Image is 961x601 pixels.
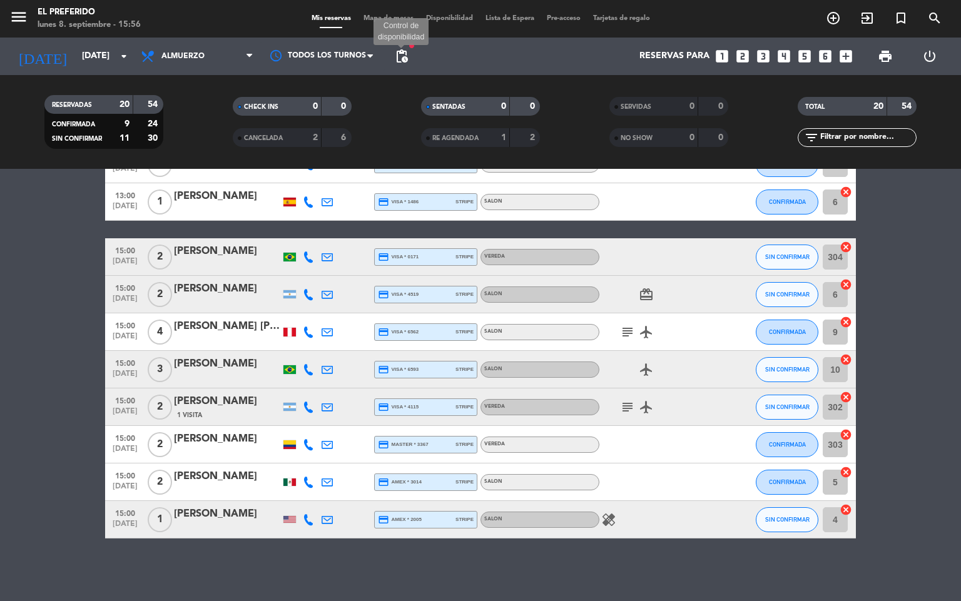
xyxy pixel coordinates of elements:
span: SALON [484,366,502,371]
span: Lista de Espera [479,15,541,22]
strong: 0 [689,102,694,111]
span: Reservas para [639,51,709,61]
i: looks_5 [796,48,813,64]
button: CONFIRMADA [756,432,818,457]
span: visa * 4115 [378,402,419,413]
strong: 0 [718,133,726,142]
strong: 11 [119,134,130,143]
span: 15:00 [109,243,141,257]
span: CONFIRMADA [52,121,95,128]
div: [PERSON_NAME] [174,356,280,372]
strong: 1 [501,133,506,142]
span: RE AGENDADA [432,135,479,141]
i: credit_card [378,289,389,300]
div: LOG OUT [907,38,952,75]
span: SENTADAS [432,104,465,110]
i: cancel [840,466,852,478]
span: Disponibilidad [420,15,479,22]
span: VEREDA [484,442,505,447]
span: 2 [148,282,172,307]
i: credit_card [378,326,389,338]
span: CHECK INS [244,104,278,110]
i: looks_4 [776,48,792,64]
span: CONFIRMADA [769,198,806,205]
span: Tarjetas de regalo [587,15,656,22]
span: [DATE] [109,520,141,534]
span: [DATE] [109,332,141,346]
span: [DATE] [109,295,141,309]
strong: 54 [148,100,160,109]
i: cancel [840,186,852,198]
i: [DATE] [9,43,76,70]
i: card_giftcard [639,287,654,302]
span: [DATE] [109,164,141,179]
span: visa * 6562 [378,326,419,338]
span: SERVIDAS [621,104,651,110]
span: SALON [484,329,502,334]
i: airplanemode_active [639,400,654,415]
strong: 20 [873,102,883,111]
div: [PERSON_NAME] [174,188,280,205]
span: stripe [455,198,474,206]
i: credit_card [378,477,389,488]
button: menu [9,8,28,31]
span: visa * 6593 [378,364,419,375]
i: menu [9,8,28,26]
div: [PERSON_NAME] [174,431,280,447]
i: healing [601,512,616,527]
button: CONFIRMADA [756,189,818,215]
span: NO SHOW [621,135,653,141]
span: SIN CONFIRMAR [52,136,102,142]
i: credit_card [378,402,389,413]
i: looks_3 [755,48,771,64]
div: lunes 8. septiembre - 15:56 [38,19,141,31]
button: SIN CONFIRMAR [756,245,818,270]
strong: 0 [689,133,694,142]
span: [DATE] [109,445,141,459]
strong: 0 [341,102,348,111]
span: 15:00 [109,318,141,332]
span: 15:00 [109,468,141,482]
span: 4 [148,320,172,345]
span: [DATE] [109,202,141,216]
i: add_circle_outline [826,11,841,26]
strong: 24 [148,119,160,128]
span: stripe [455,440,474,448]
span: 15:00 [109,355,141,370]
i: cancel [840,316,852,328]
button: SIN CONFIRMAR [756,507,818,532]
span: Almuerzo [161,52,205,61]
span: visa * 4519 [378,289,419,300]
span: RESERVADAS [52,102,92,108]
i: exit_to_app [860,11,875,26]
strong: 54 [902,102,914,111]
i: cancel [840,428,852,441]
i: arrow_drop_down [116,49,131,64]
div: [PERSON_NAME] [174,393,280,410]
div: [PERSON_NAME] [174,243,280,260]
span: stripe [455,515,474,523]
span: stripe [455,290,474,298]
i: looks_6 [817,48,833,64]
span: visa * 1486 [378,196,419,208]
span: 2 [148,395,172,420]
div: [PERSON_NAME] [174,506,280,522]
i: credit_card [378,196,389,208]
i: add_box [838,48,854,64]
span: [DATE] [109,482,141,497]
div: [PERSON_NAME] [174,468,280,485]
span: 13:00 [109,188,141,202]
span: [DATE] [109,257,141,271]
i: turned_in_not [893,11,908,26]
span: SIN CONFIRMAR [765,291,810,298]
span: [DATE] [109,370,141,384]
button: SIN CONFIRMAR [756,357,818,382]
span: CONFIRMADA [769,478,806,485]
span: 15:00 [109,393,141,407]
i: credit_card [378,514,389,525]
span: visa * 0171 [378,251,419,263]
strong: 0 [530,102,537,111]
strong: 2 [530,133,537,142]
span: stripe [455,328,474,336]
span: CONFIRMADA [769,441,806,448]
